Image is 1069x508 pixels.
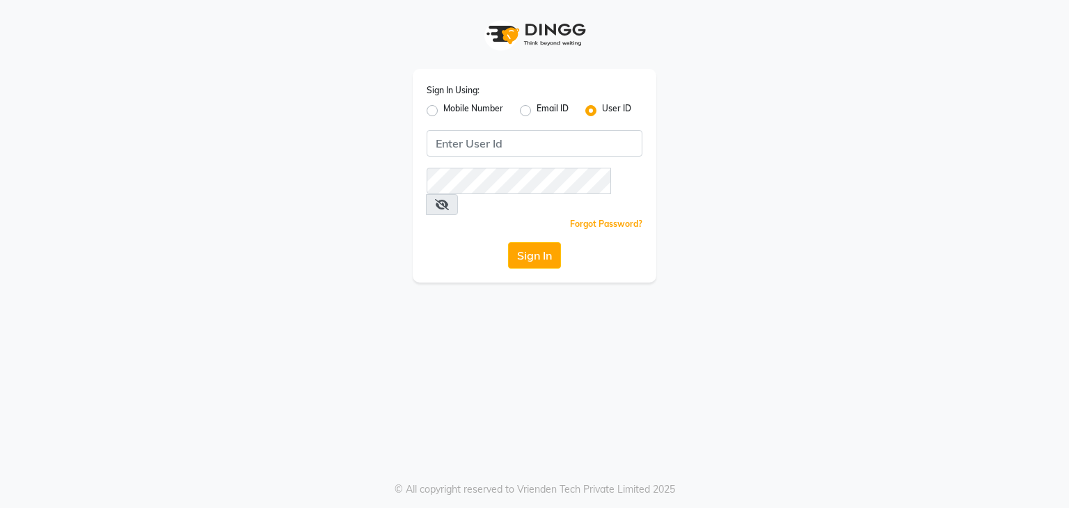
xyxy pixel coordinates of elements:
[427,168,611,194] input: Username
[427,84,480,97] label: Sign In Using:
[443,102,503,119] label: Mobile Number
[427,130,642,157] input: Username
[479,14,590,55] img: logo1.svg
[537,102,569,119] label: Email ID
[508,242,561,269] button: Sign In
[602,102,631,119] label: User ID
[570,219,642,229] a: Forgot Password?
